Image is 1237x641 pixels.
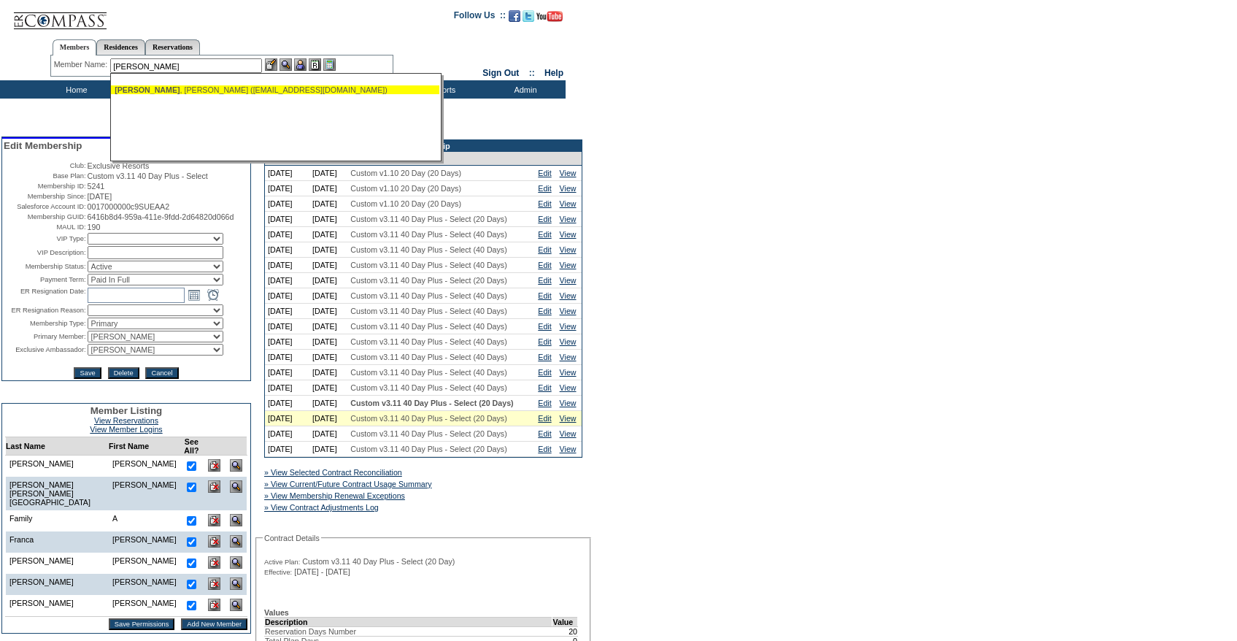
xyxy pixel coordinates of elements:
[88,212,234,221] span: 6416b8d4-959a-411e-9fdd-2d64820d066d
[205,287,221,303] a: Open the time view popup.
[145,367,178,379] input: Cancel
[264,468,402,477] a: » View Selected Contract Reconciliation
[208,556,220,569] img: Delete
[109,574,180,595] td: [PERSON_NAME]
[4,182,86,191] td: Membership ID:
[4,223,86,231] td: MAUL ID:
[560,245,577,254] a: View
[350,199,461,208] span: Custom v1.10 20 Day (20 Days)
[536,15,563,23] a: Subscribe to our YouTube Channel
[560,337,577,346] a: View
[302,557,455,566] span: Custom v3.11 40 Day Plus - Select (20 Day)
[309,227,347,242] td: [DATE]
[264,480,432,488] a: » View Current/Future Contract Usage Summary
[560,368,577,377] a: View
[265,273,309,288] td: [DATE]
[309,58,321,71] img: Reservations
[538,414,551,423] a: Edit
[350,245,506,254] span: Custom v3.11 40 Day Plus - Select (40 Days)
[350,184,461,193] span: Custom v1.10 20 Day (20 Days)
[265,319,309,334] td: [DATE]
[309,442,347,457] td: [DATE]
[350,215,506,223] span: Custom v3.11 40 Day Plus - Select (20 Days)
[180,437,203,456] td: See All?
[309,273,347,288] td: [DATE]
[560,276,577,285] a: View
[560,383,577,392] a: View
[560,261,577,269] a: View
[109,553,180,574] td: [PERSON_NAME]
[482,68,519,78] a: Sign Out
[4,304,86,316] td: ER Resignation Reason:
[265,242,309,258] td: [DATE]
[208,459,220,472] img: Delete
[560,445,577,453] a: View
[265,227,309,242] td: [DATE]
[94,416,158,425] a: View Reservations
[264,608,289,617] b: Values
[263,534,321,542] legend: Contract Details
[208,577,220,590] img: Delete
[323,58,336,71] img: b_calculator.gif
[208,480,220,493] img: Delete
[538,276,551,285] a: Edit
[6,574,109,595] td: [PERSON_NAME]
[264,558,300,567] span: Active Plan:
[309,166,347,181] td: [DATE]
[536,11,563,22] img: Subscribe to our YouTube Channel
[529,68,535,78] span: ::
[181,618,247,630] input: Add New Member
[4,274,86,285] td: Payment Term:
[309,426,347,442] td: [DATE]
[538,429,551,438] a: Edit
[350,230,506,239] span: Custom v3.11 40 Day Plus - Select (40 Days)
[350,261,506,269] span: Custom v3.11 40 Day Plus - Select (40 Days)
[350,169,461,177] span: Custom v1.10 20 Day (20 Days)
[454,9,506,26] td: Follow Us ::
[309,288,347,304] td: [DATE]
[208,599,220,611] img: Delete
[560,215,577,223] a: View
[265,627,356,636] span: Reservation Days Number
[538,184,551,193] a: Edit
[538,230,551,239] a: Edit
[538,261,551,269] a: Edit
[6,510,109,531] td: Family
[538,399,551,407] a: Edit
[4,233,86,245] td: VIP Type:
[4,287,86,303] td: ER Resignation Date:
[4,246,86,259] td: VIP Description:
[309,212,347,227] td: [DATE]
[265,304,309,319] td: [DATE]
[538,169,551,177] a: Edit
[560,307,577,315] a: View
[208,535,220,548] img: Delete
[109,531,180,553] td: [PERSON_NAME]
[96,39,145,55] a: Residences
[230,459,242,472] img: View Dashboard
[4,331,86,342] td: Primary Member:
[350,368,506,377] span: Custom v3.11 40 Day Plus - Select (40 Days)
[538,383,551,392] a: Edit
[265,380,309,396] td: [DATE]
[544,68,563,78] a: Help
[350,445,506,453] span: Custom v3.11 40 Day Plus - Select (20 Days)
[560,353,577,361] a: View
[309,411,347,426] td: [DATE]
[88,202,170,211] span: 0017000000c9SUEAA2
[115,85,436,94] div: , [PERSON_NAME] ([EMAIL_ADDRESS][DOMAIN_NAME])
[109,618,175,630] input: Save Permissions
[309,181,347,196] td: [DATE]
[538,445,551,453] a: Edit
[552,626,578,636] td: 20
[538,368,551,377] a: Edit
[4,202,86,211] td: Salesforce Account ID:
[350,353,506,361] span: Custom v3.11 40 Day Plus - Select (40 Days)
[4,192,86,201] td: Membership Since:
[4,318,86,329] td: Membership Type:
[538,307,551,315] a: Edit
[4,261,86,272] td: Membership Status:
[560,199,577,208] a: View
[538,353,551,361] a: Edit
[90,425,162,434] a: View Member Logins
